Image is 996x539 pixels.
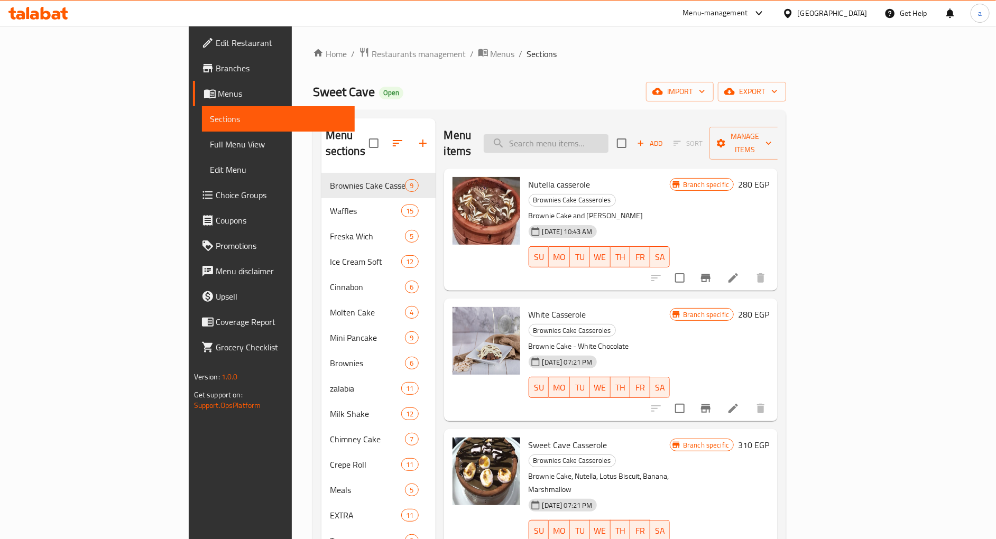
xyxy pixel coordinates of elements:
a: Edit menu item [727,272,740,284]
div: Freska Wich5 [321,224,436,249]
span: 1.0.0 [222,370,238,384]
li: / [470,48,474,60]
span: Waffles [330,205,402,217]
span: FR [634,249,646,265]
span: Grocery Checklist [216,341,347,354]
span: WE [594,380,606,395]
span: Upsell [216,290,347,303]
div: Ice Cream Soft12 [321,249,436,274]
span: TH [615,523,626,538]
a: Edit menu item [727,402,740,415]
span: TU [574,249,586,265]
span: TH [615,380,626,395]
a: Choice Groups [193,182,355,208]
div: items [401,382,418,395]
span: Freska Wich [330,230,405,243]
div: Milk Shake12 [321,401,436,426]
span: 11 [402,510,418,521]
span: Brownies [330,357,405,369]
button: FR [630,377,650,398]
span: Choice Groups [216,189,347,201]
span: SU [533,249,545,265]
span: Crepe Roll [330,458,402,471]
span: zalabia [330,382,402,395]
button: Manage items [709,127,780,160]
span: Brownies Cake Casseroles [529,324,615,337]
button: SU [529,246,549,267]
span: a [978,7,982,19]
span: TU [574,380,586,395]
nav: breadcrumb [313,47,787,61]
div: Molten Cake4 [321,300,436,325]
span: Sweet Cave [313,80,375,104]
span: SA [654,380,666,395]
span: EXTRA [330,509,402,522]
span: Molten Cake [330,306,405,319]
button: WE [590,246,611,267]
h6: 280 EGP [738,177,769,192]
span: Edit Restaurant [216,36,347,49]
span: import [654,85,705,98]
span: SU [533,380,545,395]
div: Chimney Cake7 [321,426,436,452]
span: Nutella casserole [529,176,591,192]
span: Sections [527,48,557,60]
span: export [726,85,778,98]
div: Waffles15 [321,198,436,224]
a: Restaurants management [359,47,466,61]
button: SU [529,377,549,398]
div: Brownies Cake Casseroles [529,194,616,207]
span: Full Menu View [210,138,347,151]
div: Chimney Cake [330,433,405,445]
span: Add [635,137,664,150]
span: Promotions [216,239,347,252]
button: export [718,82,786,101]
span: SA [654,523,666,538]
a: Edit Menu [202,157,355,182]
span: 12 [402,257,418,267]
div: Open [379,87,403,99]
li: / [519,48,523,60]
div: zalabia11 [321,376,436,401]
a: Edit Restaurant [193,30,355,55]
span: 6 [405,358,418,368]
div: Meals [330,484,405,496]
span: 9 [405,181,418,191]
span: [DATE] 07:21 PM [538,357,597,367]
span: 7 [405,434,418,444]
button: FR [630,246,650,267]
span: SU [533,523,545,538]
span: Branches [216,62,347,75]
span: 5 [405,231,418,241]
div: Mini Pancake [330,331,405,344]
span: Add item [633,135,667,152]
a: Coupons [193,208,355,233]
span: 15 [402,206,418,216]
div: Brownies Cake Casseroles9 [321,173,436,198]
span: Branch specific [679,310,733,320]
span: Version: [194,370,220,384]
p: Brownie Cake and [PERSON_NAME] [529,209,670,222]
span: FR [634,380,646,395]
a: Support.OpsPlatform [194,398,261,412]
span: Branch specific [679,440,733,450]
span: 5 [405,485,418,495]
span: Get support on: [194,388,243,402]
button: TU [570,377,590,398]
span: MO [553,523,566,538]
div: items [405,179,418,192]
div: items [405,433,418,445]
span: TU [574,523,586,538]
a: Sections [202,106,355,132]
span: Cinnabon [330,281,405,293]
img: Nutella casserole [453,177,520,245]
span: Branch specific [679,180,733,190]
h6: 280 EGP [738,307,769,322]
span: MO [553,249,566,265]
button: Branch-specific-item [693,396,718,421]
button: SA [650,246,670,267]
